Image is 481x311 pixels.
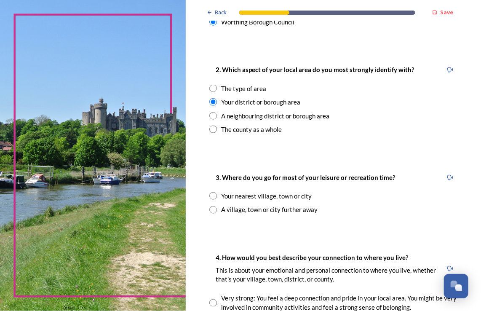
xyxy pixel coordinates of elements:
[221,191,312,201] div: Your nearest village, town or city
[221,125,282,134] div: The county as a whole
[216,174,395,181] strong: 3. Where do you go for most of your leisure or recreation time?
[221,17,294,27] div: Worthing Borough Council
[215,8,227,16] span: Back
[216,266,436,284] p: This is about your emotional and personal connection to where you live, whether that's your villa...
[216,254,408,261] strong: 4. How would you best describe your connection to where you live?
[221,84,266,94] div: The type of area
[440,8,453,16] strong: Save
[221,111,329,121] div: A neighbouring district or borough area
[221,205,318,214] div: A village, town or city further away
[216,66,414,73] strong: 2. Which aspect of your local area do you most strongly identify with?
[221,97,300,107] div: Your district or borough area
[444,274,468,298] button: Open Chat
